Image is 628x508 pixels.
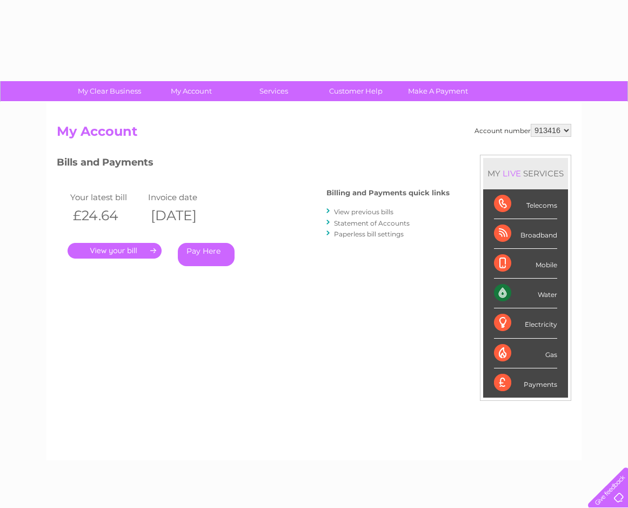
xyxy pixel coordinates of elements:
h3: Bills and Payments [57,155,450,174]
a: Paperless bill settings [334,230,404,238]
div: MY SERVICES [483,158,568,189]
div: LIVE [500,168,523,179]
a: My Account [147,81,236,101]
th: [DATE] [145,204,223,227]
div: Telecoms [494,189,557,219]
div: Broadband [494,219,557,249]
a: My Clear Business [65,81,154,101]
td: Invoice date [145,190,223,204]
div: Mobile [494,249,557,279]
h4: Billing and Payments quick links [326,189,450,197]
td: Your latest bill [68,190,145,204]
h2: My Account [57,124,571,144]
a: Statement of Accounts [334,219,410,227]
a: Services [229,81,318,101]
div: Payments [494,368,557,398]
div: Account number [475,124,571,137]
th: £24.64 [68,204,145,227]
a: View previous bills [334,208,393,216]
a: Customer Help [311,81,400,101]
div: Gas [494,339,557,368]
a: . [68,243,162,259]
div: Electricity [494,308,557,338]
div: Water [494,279,557,308]
a: Make A Payment [393,81,483,101]
a: Pay Here [178,243,235,266]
